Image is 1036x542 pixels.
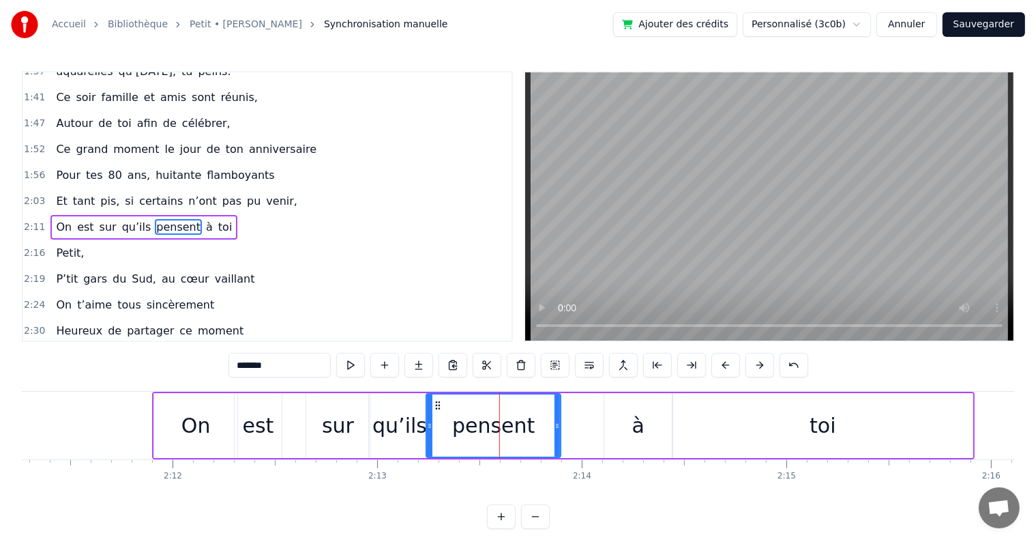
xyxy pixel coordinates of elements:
[205,219,214,235] span: à
[55,323,104,339] span: Heureux
[55,193,68,209] span: Et
[179,141,203,157] span: jour
[85,167,104,183] span: tes
[76,297,113,313] span: t’aime
[190,18,302,31] a: Petit • [PERSON_NAME]
[178,323,194,339] span: ce
[52,18,447,31] nav: breadcrumb
[72,193,97,209] span: tant
[125,323,175,339] span: partager
[265,193,299,209] span: venir,
[243,410,274,441] div: est
[100,89,140,105] span: famille
[324,18,448,31] span: Synchronisation manuelle
[246,193,262,209] span: pu
[24,91,45,104] span: 1:41
[982,471,1001,482] div: 2:16
[876,12,936,37] button: Annuler
[181,410,211,441] div: On
[74,89,97,105] span: soir
[372,410,427,441] div: qu’ils
[24,195,45,208] span: 2:03
[55,245,85,261] span: Petit,
[55,297,73,313] span: On
[810,410,835,441] div: toi
[164,471,182,482] div: 2:12
[181,115,232,131] span: célébrer,
[76,219,95,235] span: est
[145,297,216,313] span: sincèrement
[11,11,38,38] img: youka
[221,193,243,209] span: pas
[143,89,156,105] span: et
[24,298,45,312] span: 2:24
[123,193,135,209] span: si
[108,18,168,31] a: Bibliothèque
[24,220,45,234] span: 2:11
[55,271,79,287] span: P’tit
[179,271,211,287] span: cœur
[82,271,108,287] span: gars
[979,487,1020,528] a: Ouvrir le chat
[121,219,153,235] span: qu’ils
[24,324,45,338] span: 2:30
[55,167,82,183] span: Pour
[24,143,45,156] span: 1:52
[155,219,202,235] span: pensent
[205,141,222,157] span: de
[55,115,94,131] span: Autour
[196,323,245,339] span: moment
[160,271,177,287] span: au
[573,471,591,482] div: 2:14
[74,141,109,157] span: grand
[217,219,234,235] span: toi
[452,410,535,441] div: pensent
[154,167,203,183] span: huitante
[52,18,86,31] a: Accueil
[98,219,118,235] span: sur
[107,167,123,183] span: 80
[187,193,218,209] span: n’ont
[116,297,143,313] span: tous
[24,169,45,182] span: 1:56
[106,323,123,339] span: de
[368,471,387,482] div: 2:13
[213,271,256,287] span: vaillant
[138,193,184,209] span: certains
[162,115,178,131] span: de
[613,12,737,37] button: Ajouter des crédits
[190,89,217,105] span: sont
[99,193,121,209] span: pis,
[24,272,45,286] span: 2:19
[164,141,176,157] span: le
[24,117,45,130] span: 1:47
[130,271,158,287] span: Sud,
[112,141,160,157] span: moment
[55,141,72,157] span: Ce
[116,115,133,131] span: toi
[220,89,259,105] span: réunis,
[632,410,645,441] div: à
[136,115,159,131] span: afin
[224,141,245,157] span: ton
[322,410,354,441] div: sur
[943,12,1025,37] button: Sauvegarder
[55,219,73,235] span: On
[778,471,796,482] div: 2:15
[55,89,72,105] span: Ce
[24,246,45,260] span: 2:16
[248,141,318,157] span: anniversaire
[97,115,113,131] span: de
[205,167,276,183] span: flamboyants
[159,89,188,105] span: amis
[111,271,128,287] span: du
[126,167,151,183] span: ans,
